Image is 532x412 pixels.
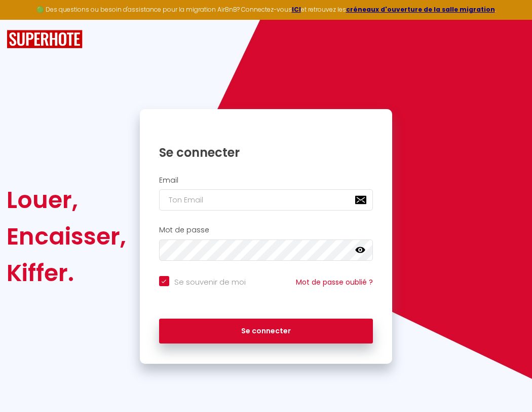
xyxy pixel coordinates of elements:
[292,5,301,14] a: ICI
[296,277,373,287] a: Mot de passe oublié ?
[159,319,373,344] button: Se connecter
[346,5,495,14] a: créneaux d'ouverture de la salle migration
[159,176,373,185] h2: Email
[7,255,126,291] div: Kiffer.
[159,226,373,234] h2: Mot de passe
[7,30,83,49] img: SuperHote logo
[159,145,373,160] h1: Se connecter
[7,182,126,218] div: Louer,
[7,218,126,255] div: Encaisser,
[159,189,373,211] input: Ton Email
